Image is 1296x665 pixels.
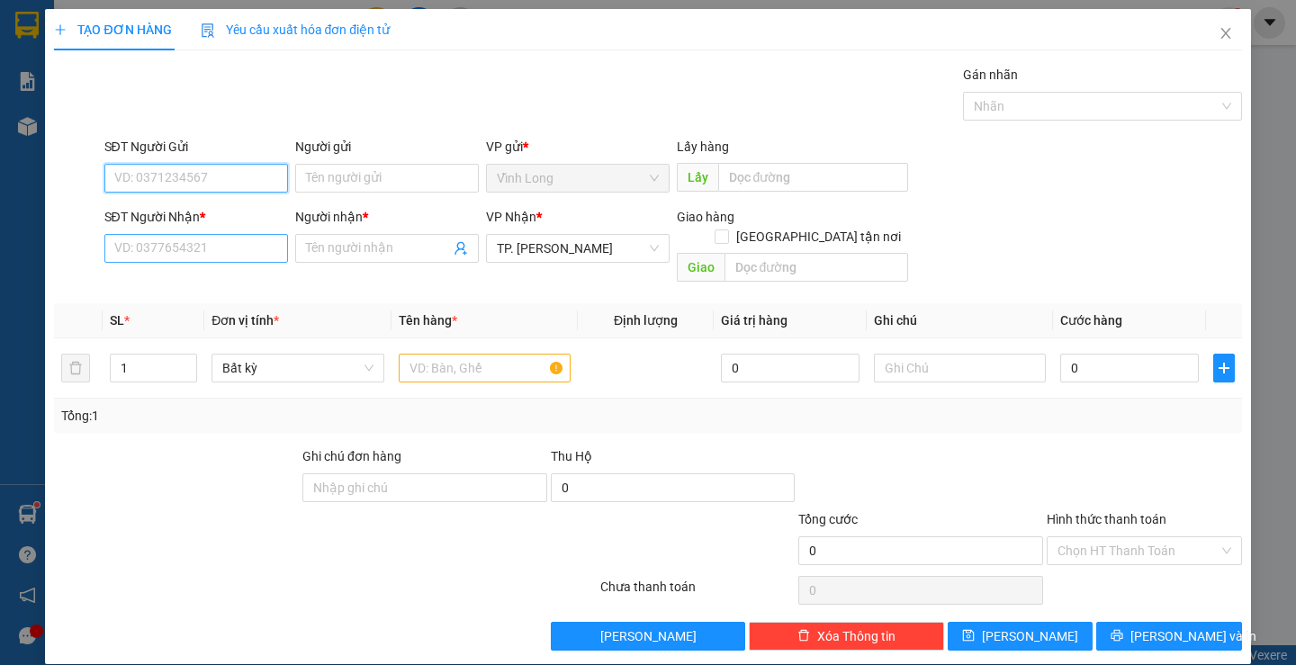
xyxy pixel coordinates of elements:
[724,253,908,282] input: Dọc đường
[721,313,787,328] span: Giá trị hàng
[486,210,536,224] span: VP Nhận
[61,406,501,426] div: Tổng: 1
[677,210,734,224] span: Giao hàng
[718,163,908,192] input: Dọc đường
[222,355,373,382] span: Bất kỳ
[963,67,1018,82] label: Gán nhãn
[867,303,1053,338] th: Ghi chú
[61,354,90,382] button: delete
[54,22,171,37] span: TẠO ĐƠN HÀNG
[201,22,391,37] span: Yêu cầu xuất hóa đơn điện tử
[677,163,718,192] span: Lấy
[797,629,810,643] span: delete
[54,23,67,36] span: plus
[677,139,729,154] span: Lấy hàng
[1219,26,1233,40] span: close
[982,626,1078,646] span: [PERSON_NAME]
[1213,354,1235,382] button: plus
[1201,9,1251,59] button: Close
[614,313,678,328] span: Định lượng
[486,137,670,157] div: VP gửi
[1214,361,1234,375] span: plus
[1047,512,1166,526] label: Hình thức thanh toán
[1130,626,1256,646] span: [PERSON_NAME] và In
[962,629,975,643] span: save
[677,253,724,282] span: Giao
[600,626,697,646] span: [PERSON_NAME]
[948,622,1093,651] button: save[PERSON_NAME]
[721,354,859,382] input: 0
[302,449,401,463] label: Ghi chú đơn hàng
[211,313,279,328] span: Đơn vị tính
[729,227,908,247] span: [GEOGRAPHIC_DATA] tận nơi
[497,165,659,192] span: Vĩnh Long
[551,622,746,651] button: [PERSON_NAME]
[598,577,797,608] div: Chưa thanh toán
[749,622,944,651] button: deleteXóa Thông tin
[302,473,547,502] input: Ghi chú đơn hàng
[1060,313,1122,328] span: Cước hàng
[110,313,124,328] span: SL
[104,207,288,227] div: SĐT Người Nhận
[399,354,571,382] input: VD: Bàn, Ghế
[201,23,215,38] img: icon
[874,354,1046,382] input: Ghi Chú
[295,207,479,227] div: Người nhận
[295,137,479,157] div: Người gửi
[1096,622,1241,651] button: printer[PERSON_NAME] và In
[551,449,592,463] span: Thu Hộ
[454,241,468,256] span: user-add
[1111,629,1123,643] span: printer
[817,626,895,646] span: Xóa Thông tin
[399,313,457,328] span: Tên hàng
[104,137,288,157] div: SĐT Người Gửi
[798,512,858,526] span: Tổng cước
[497,235,659,262] span: TP. Hồ Chí Minh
